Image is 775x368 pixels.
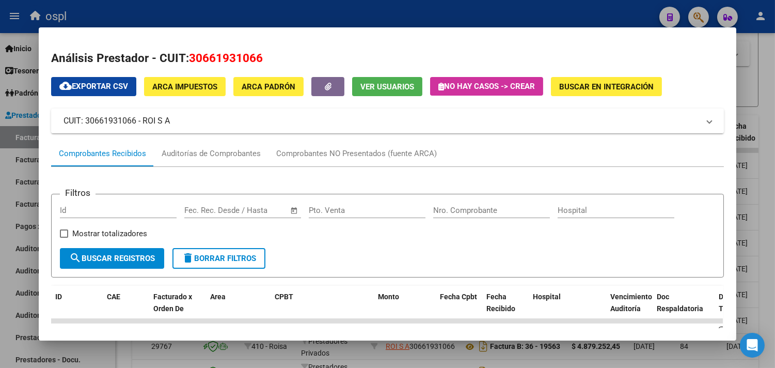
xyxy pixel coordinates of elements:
[740,333,765,358] div: Open Intercom Messenger
[182,252,194,264] mat-icon: delete
[271,286,374,331] datatable-header-cell: CPBT
[153,293,192,313] span: Facturado x Orden De
[275,293,293,301] span: CPBT
[482,286,529,331] datatable-header-cell: Fecha Recibido
[352,77,422,96] button: Ver Usuarios
[657,293,703,313] span: Doc Respaldatoria
[182,254,256,263] span: Borrar Filtros
[210,293,226,301] span: Area
[59,80,72,92] mat-icon: cloud_download
[51,109,724,133] mat-expansion-panel-header: CUIT: 30661931066 - ROI S A
[103,286,149,331] datatable-header-cell: CAE
[653,286,715,331] datatable-header-cell: Doc Respaldatoria
[152,82,217,91] span: ARCA Impuestos
[533,293,561,301] span: Hospital
[719,293,761,313] span: Doc Trazabilidad
[288,326,302,342] i: Descargar documento
[486,293,515,313] span: Fecha Recibido
[360,82,414,91] span: Ver Usuarios
[233,77,304,96] button: ARCA Padrón
[55,293,62,301] span: ID
[551,77,662,96] button: Buscar en Integración
[242,82,295,91] span: ARCA Padrón
[206,286,271,331] datatable-header-cell: Area
[610,293,652,313] span: Vencimiento Auditoría
[189,51,263,65] span: 30661931066
[184,206,226,215] input: Fecha inicio
[438,82,535,91] span: No hay casos -> Crear
[69,254,155,263] span: Buscar Registros
[436,286,482,331] datatable-header-cell: Fecha Cpbt
[51,286,103,331] datatable-header-cell: ID
[144,77,226,96] button: ARCA Impuestos
[172,248,265,269] button: Borrar Filtros
[374,286,436,331] datatable-header-cell: Monto
[529,286,606,331] datatable-header-cell: Hospital
[235,206,286,215] input: Fecha fin
[60,186,96,200] h3: Filtros
[162,148,261,160] div: Auditorías de Comprobantes
[378,293,399,301] span: Monto
[276,148,437,160] div: Comprobantes NO Presentados (fuente ARCA)
[210,327,249,347] span: Prestadores Privados
[64,115,699,127] mat-panel-title: CUIT: 30661931066 - ROI S A
[430,77,543,96] button: No hay casos -> Crear
[559,82,654,91] span: Buscar en Integración
[72,227,147,240] span: Mostrar totalizadores
[606,286,653,331] datatable-header-cell: Vencimiento Auditoría
[60,248,164,269] button: Buscar Registros
[59,148,146,160] div: Comprobantes Recibidos
[440,293,477,301] span: Fecha Cpbt
[51,50,724,67] h2: Análisis Prestador - CUIT:
[69,252,82,264] mat-icon: search
[107,293,120,301] span: CAE
[51,77,136,96] button: Exportar CSV
[149,286,206,331] datatable-header-cell: Facturado x Orden De
[59,82,128,91] span: Exportar CSV
[289,205,300,217] button: Open calendar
